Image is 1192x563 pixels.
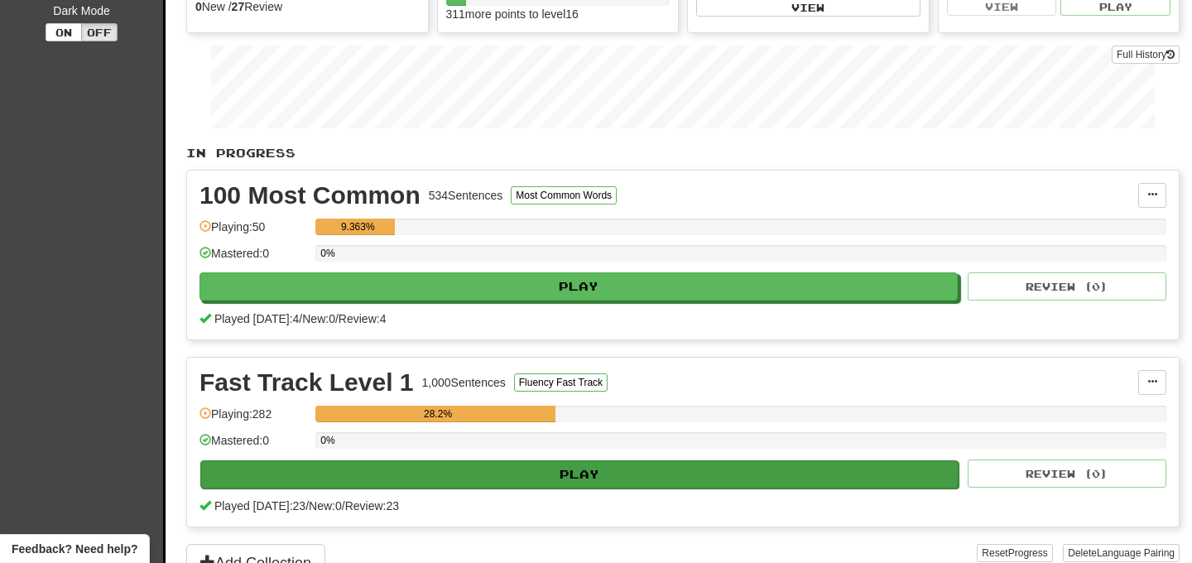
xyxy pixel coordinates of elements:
div: Mastered: 0 [199,432,307,460]
div: 9.363% [320,219,395,235]
button: Play [200,460,959,488]
div: Fast Track Level 1 [199,370,414,395]
span: Progress [1008,547,1048,559]
button: Fluency Fast Track [514,373,608,392]
span: / [299,312,302,325]
button: DeleteLanguage Pairing [1063,544,1180,562]
div: Playing: 282 [199,406,307,433]
button: Review (0) [968,272,1166,301]
button: Review (0) [968,460,1166,488]
span: Played [DATE]: 4 [214,312,299,325]
span: Played [DATE]: 23 [214,499,305,512]
button: Off [81,23,118,41]
p: In Progress [186,145,1180,161]
span: / [335,312,339,325]
span: New: 0 [302,312,335,325]
div: 534 Sentences [429,187,503,204]
div: 28.2% [320,406,555,422]
button: ResetProgress [977,544,1052,562]
div: 100 Most Common [199,183,421,208]
span: New: 0 [309,499,342,512]
button: Most Common Words [511,186,617,205]
span: Open feedback widget [12,541,137,557]
a: Full History [1112,46,1180,64]
span: / [342,499,345,512]
div: 1,000 Sentences [422,374,506,391]
button: Play [199,272,958,301]
button: On [46,23,82,41]
span: / [305,499,309,512]
div: Dark Mode [12,2,151,19]
div: Mastered: 0 [199,245,307,272]
span: Review: 4 [339,312,387,325]
div: Playing: 50 [199,219,307,246]
span: Review: 23 [345,499,399,512]
span: Language Pairing [1097,547,1175,559]
div: 311 more points to level 16 [446,6,670,22]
